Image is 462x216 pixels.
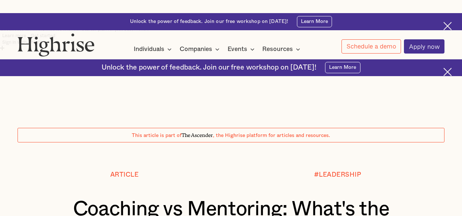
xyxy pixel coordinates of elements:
div: Individuals [134,45,174,54]
a: Schedule a demo [341,39,401,54]
div: Resources [262,45,293,54]
div: Unlock the power of feedback. Join our free workshop on [DATE]! [102,63,316,72]
div: Companies [180,45,212,54]
img: Highrise logo [18,33,95,56]
img: Cross icon [443,68,452,76]
div: Events [228,45,257,54]
div: Events [228,45,247,54]
a: Learn More [297,16,332,27]
div: #LEADERSHIP [314,171,362,178]
span: This article is part of [132,133,182,138]
img: Cross icon [443,22,452,30]
a: Apply now [404,39,444,54]
div: Individuals [134,45,164,54]
div: Unlock the power of feedback. Join our free workshop on [DATE]! [130,18,289,25]
span: The Ascender [182,131,213,137]
span: , the Highrise platform for articles and resources. [213,133,330,138]
div: Article [110,171,139,178]
div: Resources [262,45,302,54]
a: Learn More [325,62,360,73]
div: Companies [180,45,222,54]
